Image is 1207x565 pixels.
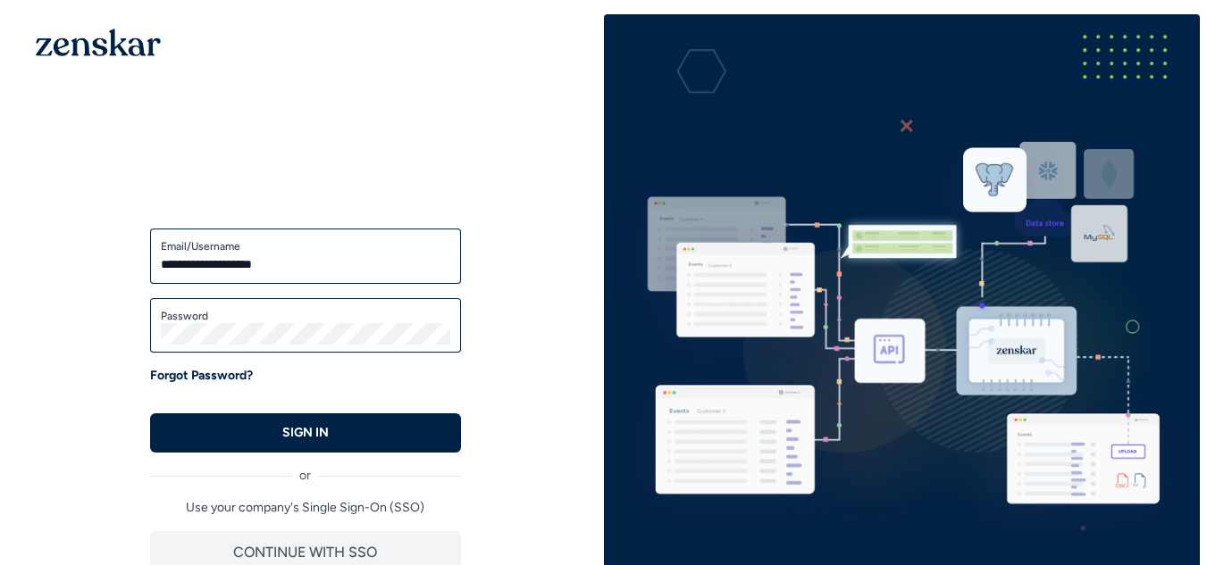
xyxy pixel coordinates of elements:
[150,413,461,453] button: SIGN IN
[161,309,450,323] label: Password
[150,453,461,485] div: or
[36,29,161,56] img: 1OGAJ2xQqyY4LXKgY66KYq0eOWRCkrZdAb3gUhuVAqdWPZE9SRJmCz+oDMSn4zDLXe31Ii730ItAGKgCKgCCgCikA4Av8PJUP...
[282,424,329,442] p: SIGN IN
[150,367,253,385] a: Forgot Password?
[161,239,450,253] label: Email/Username
[150,499,461,517] p: Use your company's Single Sign-On (SSO)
